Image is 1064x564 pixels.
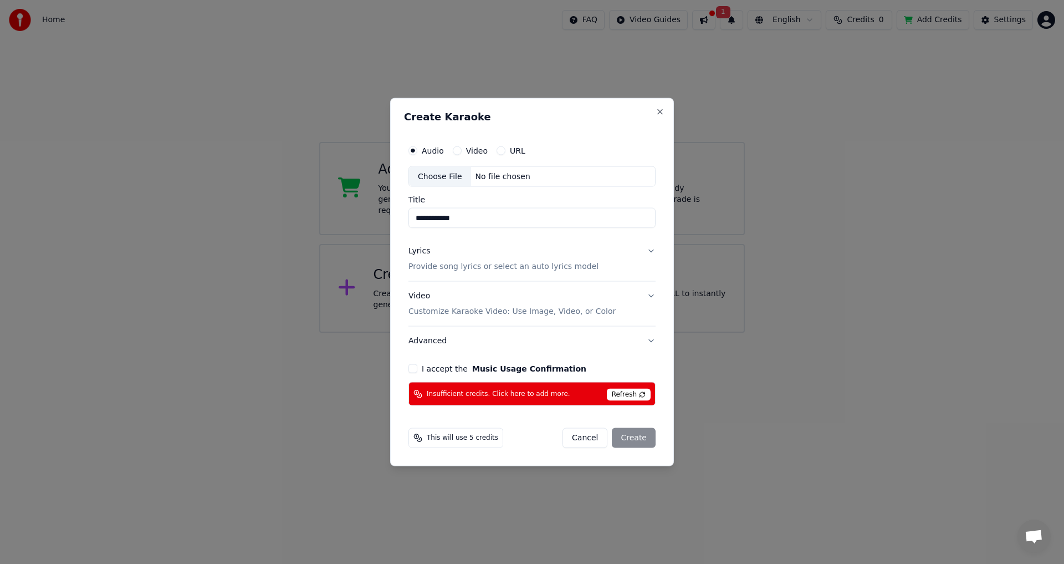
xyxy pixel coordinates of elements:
div: Choose File [409,166,471,186]
div: Video [408,291,616,317]
span: This will use 5 credits [427,434,498,443]
label: Video [466,146,488,154]
span: Insufficient credits. Click here to add more. [427,389,570,398]
p: Provide song lyrics or select an auto lyrics model [408,261,598,272]
label: Audio [422,146,444,154]
label: I accept the [422,365,586,373]
button: Cancel [562,428,607,448]
button: Advanced [408,327,656,355]
div: No file chosen [471,171,535,182]
button: I accept the [472,365,586,373]
h2: Create Karaoke [404,111,660,121]
label: URL [510,146,525,154]
p: Customize Karaoke Video: Use Image, Video, or Color [408,306,616,317]
div: Lyrics [408,246,430,257]
span: Refresh [607,389,651,401]
button: LyricsProvide song lyrics or select an auto lyrics model [408,237,656,281]
button: VideoCustomize Karaoke Video: Use Image, Video, or Color [408,282,656,326]
label: Title [408,196,656,204]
